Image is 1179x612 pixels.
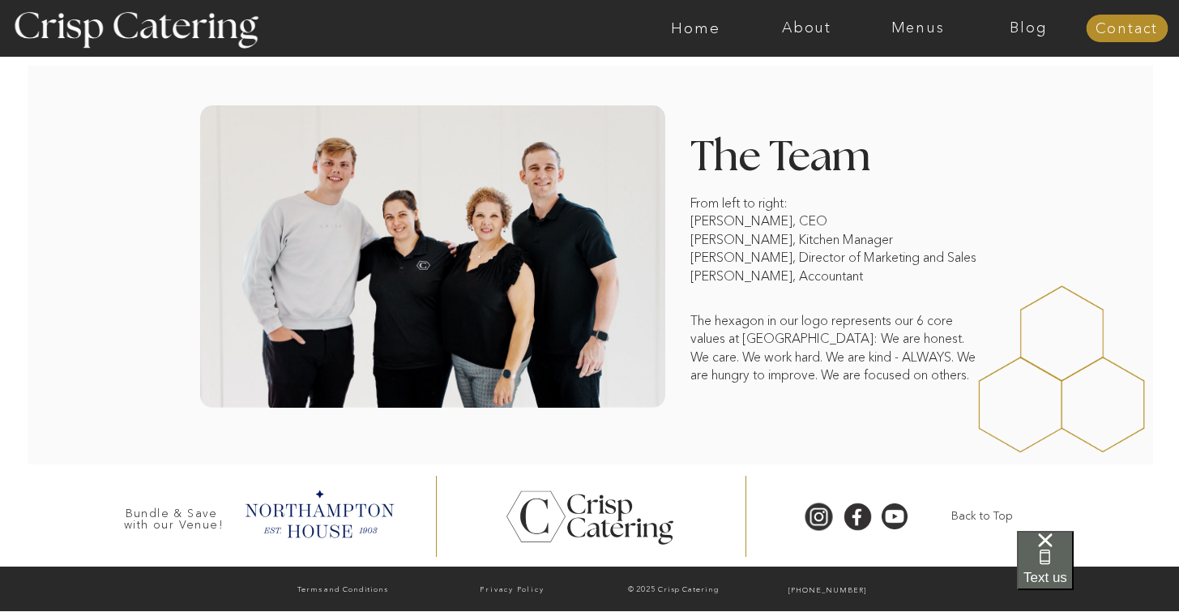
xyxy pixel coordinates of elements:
[973,20,1084,36] a: Blog
[931,508,1034,524] a: Back to Top
[862,20,973,36] a: Menus
[118,507,230,523] h3: Bundle & Save with our Venue!
[690,311,980,386] p: The hexagon in our logo represents our 6 core values at [GEOGRAPHIC_DATA]: We are honest. We care...
[690,136,980,168] h2: The Team
[754,583,902,599] a: [PHONE_NUMBER]
[1017,531,1179,612] iframe: podium webchat widget bubble
[640,20,751,36] a: Home
[430,582,595,598] a: Privacy Policy
[261,582,425,599] a: Terms and Conditions
[1086,21,1168,37] a: Contact
[751,20,862,36] a: About
[690,194,980,332] p: From left to right: [PERSON_NAME], CEO [PERSON_NAME], Kitchen Manager [PERSON_NAME], Director of ...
